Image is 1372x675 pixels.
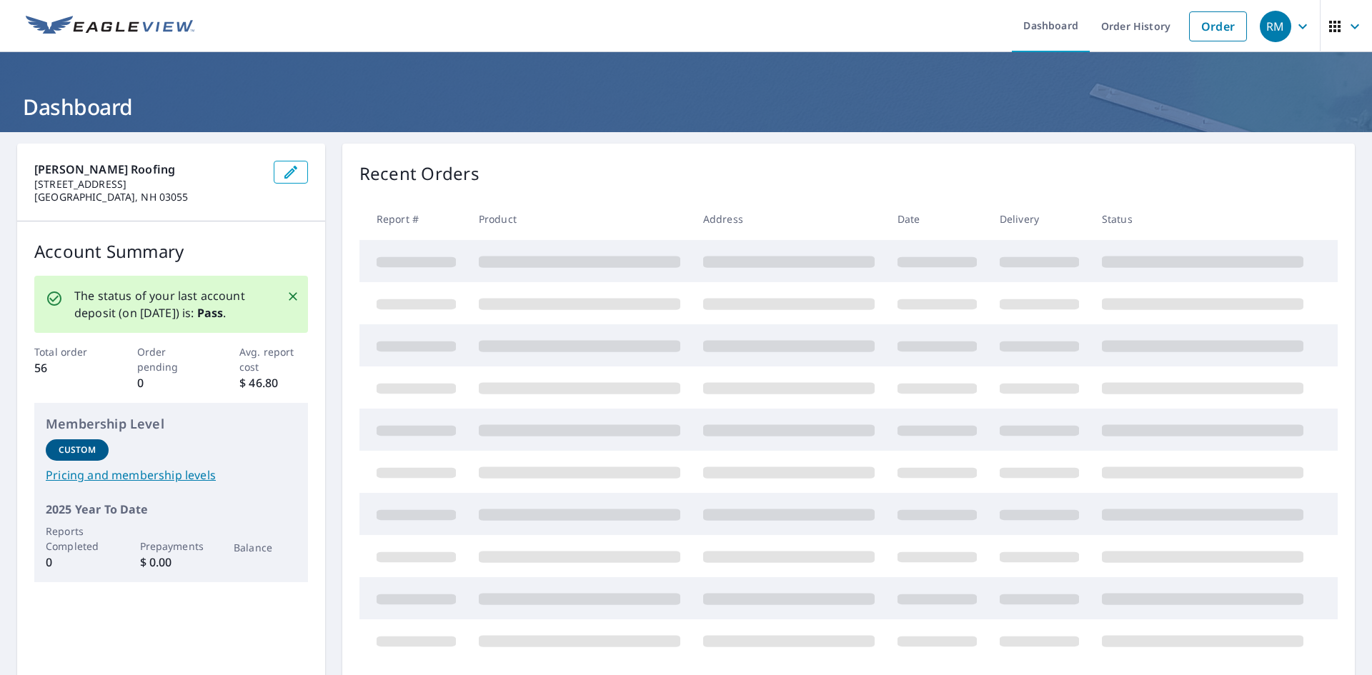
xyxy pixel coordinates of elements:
[1260,11,1291,42] div: RM
[17,92,1355,121] h1: Dashboard
[46,554,109,571] p: 0
[886,198,988,240] th: Date
[692,198,886,240] th: Address
[197,305,224,321] b: Pass
[34,178,262,191] p: [STREET_ADDRESS]
[1090,198,1315,240] th: Status
[137,344,206,374] p: Order pending
[34,239,308,264] p: Account Summary
[26,16,194,37] img: EV Logo
[46,501,297,518] p: 2025 Year To Date
[359,198,467,240] th: Report #
[239,374,308,391] p: $ 46.80
[284,287,302,306] button: Close
[140,554,203,571] p: $ 0.00
[34,161,262,178] p: [PERSON_NAME] Roofing
[137,374,206,391] p: 0
[467,198,692,240] th: Product
[359,161,479,186] p: Recent Orders
[234,540,297,555] p: Balance
[988,198,1090,240] th: Delivery
[140,539,203,554] p: Prepayments
[46,466,297,484] a: Pricing and membership levels
[1189,11,1247,41] a: Order
[34,344,103,359] p: Total order
[239,344,308,374] p: Avg. report cost
[74,287,269,321] p: The status of your last account deposit (on [DATE]) is: .
[46,414,297,434] p: Membership Level
[46,524,109,554] p: Reports Completed
[59,444,96,456] p: Custom
[34,191,262,204] p: [GEOGRAPHIC_DATA], NH 03055
[34,359,103,376] p: 56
